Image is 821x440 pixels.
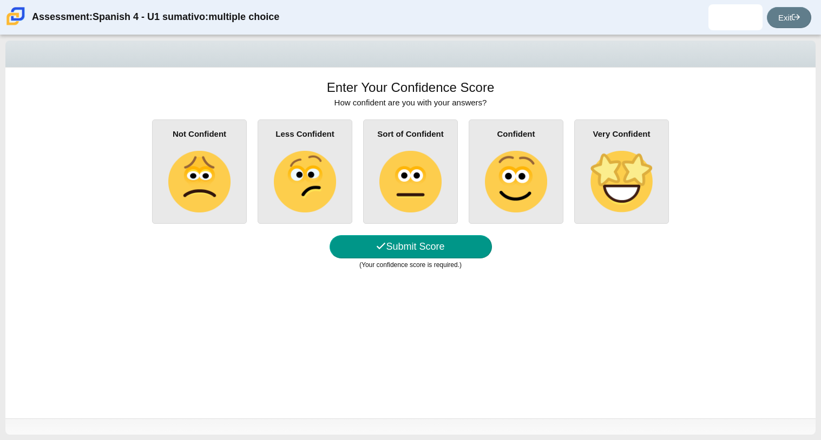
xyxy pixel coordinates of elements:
thspan: (Your confidence score is required. [359,261,459,269]
thspan: ) [459,261,462,269]
img: ramses.uribe.Gk09oR [727,9,744,26]
img: Carmen School of Science & Technology [4,5,27,28]
thspan: Spanish 4 - U1 sumativo: [93,10,208,24]
b: Less Confident [275,129,334,138]
img: confused-face.png [274,151,336,212]
thspan: Exit [778,13,792,22]
b: Confident [497,129,535,138]
b: Sort of Confident [377,129,443,138]
thspan: multiple choice [208,10,279,24]
a: Exit [767,7,811,28]
img: slightly-smiling-face.png [485,151,547,212]
b: Not Confident [173,129,226,138]
a: Carmen School of Science & Technology [4,20,27,29]
button: Submit Score [330,235,492,258]
img: star-struck-face.png [590,151,652,212]
b: Very Confident [593,129,651,138]
h1: Enter Your Confidence Score [327,78,495,97]
span: How confident are you with your answers? [334,98,487,107]
img: neutral-face.png [379,151,441,212]
thspan: Assessment: [32,10,93,24]
img: slightly-frowning-face.png [168,151,230,212]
